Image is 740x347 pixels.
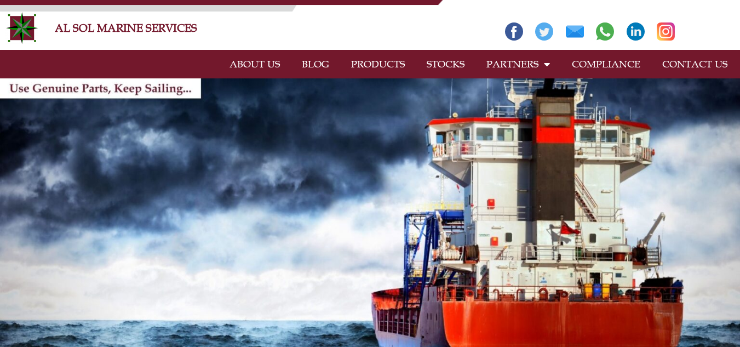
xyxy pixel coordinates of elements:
a: COMPLIANCE [561,52,651,77]
a: BLOG [291,52,340,77]
img: Alsolmarine-logo [5,12,38,44]
a: CONTACT US [651,52,738,77]
a: ABOUT US [219,52,291,77]
a: AL SOL MARINE SERVICES [55,21,197,35]
a: STOCKS [416,52,475,77]
a: PRODUCTS [340,52,416,77]
a: PARTNERS [475,52,561,77]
